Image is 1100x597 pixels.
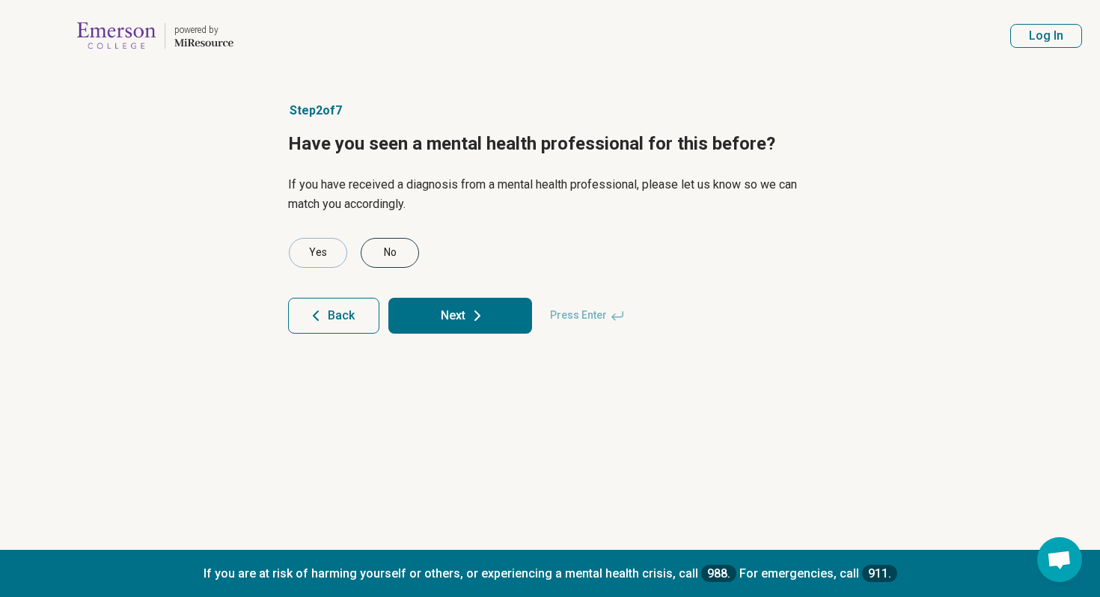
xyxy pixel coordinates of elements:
[289,238,347,268] div: Yes
[18,18,233,54] a: Emerson Collegepowered by
[1037,537,1082,582] div: Open chat
[388,298,532,334] button: Next
[77,18,156,54] img: Emerson College
[328,310,355,322] span: Back
[1010,24,1082,48] button: Log In
[288,132,812,157] h1: Have you seen a mental health professional for this before?
[174,23,233,37] div: powered by
[288,175,812,214] p: If you have received a diagnosis from a mental health professional, please let us know so we can ...
[701,565,736,582] a: 988.
[361,238,419,268] div: No
[541,298,634,334] span: Press Enter
[862,565,897,582] a: 911.
[288,102,812,120] p: Step 2 of 7
[288,298,379,334] button: Back
[15,565,1085,582] p: If you are at risk of harming yourself or others, or experiencing a mental health crisis, call Fo...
